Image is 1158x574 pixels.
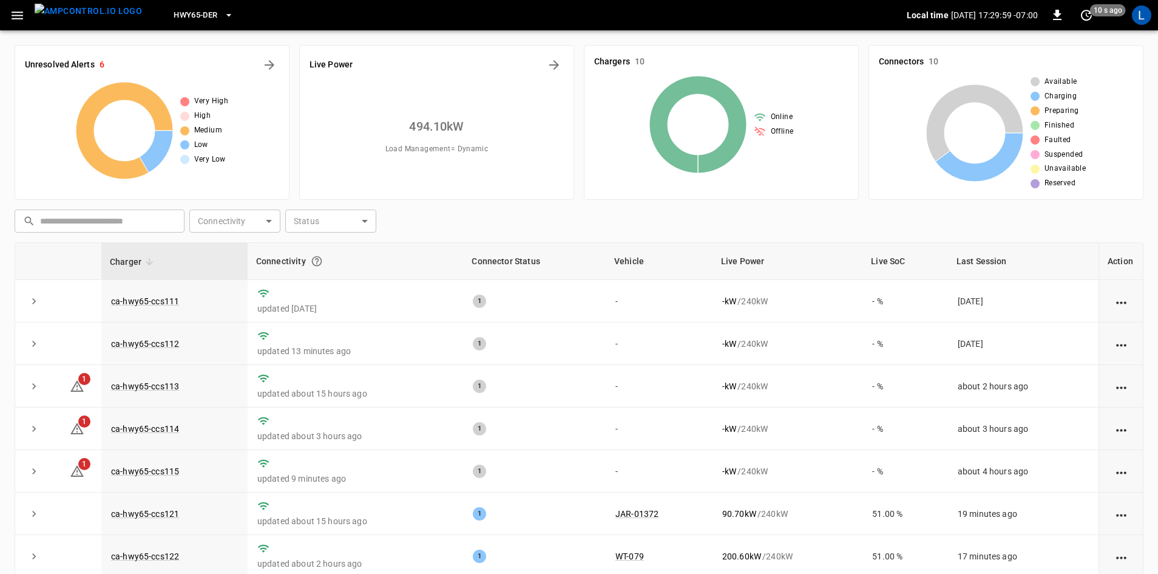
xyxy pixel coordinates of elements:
td: - % [862,280,948,323]
div: 1 [473,380,486,393]
td: about 2 hours ago [948,365,1099,408]
a: ca-hwy65-ccs112 [111,339,179,349]
h6: 10 [929,55,938,69]
span: Suspended [1045,149,1083,161]
p: 200.60 kW [722,550,761,562]
span: Faulted [1045,134,1071,146]
td: about 4 hours ago [948,450,1099,493]
h6: 6 [100,58,104,72]
td: about 3 hours ago [948,408,1099,450]
td: - [606,408,713,450]
div: profile-icon [1132,5,1151,25]
th: Live Power [713,243,862,280]
div: / 240 kW [722,550,853,562]
h6: Connectors [879,55,924,69]
td: 51.00 % [862,493,948,535]
span: Available [1045,76,1077,88]
div: 1 [473,337,486,350]
h6: Chargers [594,55,630,69]
span: Offline [771,126,794,138]
div: 1 [473,295,486,308]
div: / 240 kW [722,338,853,350]
span: 1 [78,458,90,470]
a: 1 [70,381,84,391]
div: action cell options [1114,423,1129,435]
span: Low [194,139,208,151]
span: Finished [1045,120,1074,132]
a: 1 [70,423,84,433]
p: updated about 2 hours ago [257,558,454,570]
div: / 240 kW [722,423,853,435]
p: - kW [722,380,736,392]
div: 1 [473,507,486,521]
td: - [606,323,713,365]
button: expand row [25,335,43,353]
div: action cell options [1114,380,1129,392]
span: 10 s ago [1090,4,1126,16]
h6: Live Power [310,58,353,72]
p: updated 13 minutes ago [257,345,454,357]
span: Reserved [1045,177,1075,190]
div: Connectivity [256,250,455,272]
th: Connector Status [463,243,605,280]
div: / 240 kW [722,465,853,477]
a: ca-hwy65-ccs121 [111,509,179,519]
button: Energy Overview [544,55,564,75]
h6: 10 [635,55,645,69]
p: - kW [722,465,736,477]
div: / 240 kW [722,508,853,520]
span: 1 [78,415,90,428]
button: expand row [25,462,43,480]
p: updated about 15 hours ago [257,515,454,527]
p: [DATE] 17:29:59 -07:00 [951,9,1038,21]
button: Connection between the charger and our software. [306,250,328,272]
button: All Alerts [260,55,279,75]
td: - % [862,365,948,408]
img: ampcontrol.io logo [35,4,142,19]
button: expand row [25,547,43,565]
p: Local time [907,9,949,21]
div: action cell options [1114,465,1129,477]
a: ca-hwy65-ccs114 [111,424,179,434]
div: action cell options [1114,295,1129,307]
a: JAR-01372 [615,509,659,519]
span: Load Management = Dynamic [385,143,489,155]
span: Charging [1045,91,1077,103]
button: expand row [25,377,43,395]
span: Unavailable [1045,163,1086,175]
div: / 240 kW [722,295,853,307]
div: 1 [473,550,486,563]
a: ca-hwy65-ccs111 [111,296,179,306]
span: Very Low [194,154,226,166]
td: [DATE] [948,280,1099,323]
div: action cell options [1114,550,1129,562]
a: ca-hwy65-ccs113 [111,381,179,391]
button: expand row [25,505,43,523]
th: Action [1099,243,1143,280]
td: - % [862,408,948,450]
span: High [194,110,211,122]
div: / 240 kW [722,380,853,392]
a: ca-hwy65-ccs122 [111,552,179,561]
td: - [606,280,713,323]
div: 1 [473,422,486,436]
h6: Unresolved Alerts [25,58,95,72]
a: ca-hwy65-ccs115 [111,466,179,476]
td: [DATE] [948,323,1099,365]
button: HWY65-DER [169,4,238,27]
div: 1 [473,465,486,478]
button: set refresh interval [1077,5,1096,25]
div: action cell options [1114,508,1129,520]
p: updated 9 minutes ago [257,473,454,485]
button: expand row [25,420,43,438]
button: expand row [25,292,43,310]
td: 19 minutes ago [948,493,1099,535]
td: - % [862,450,948,493]
p: updated about 15 hours ago [257,388,454,400]
div: action cell options [1114,338,1129,350]
span: Very High [194,95,229,108]
th: Live SoC [862,243,948,280]
p: - kW [722,338,736,350]
a: WT-079 [615,552,644,561]
p: - kW [722,423,736,435]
